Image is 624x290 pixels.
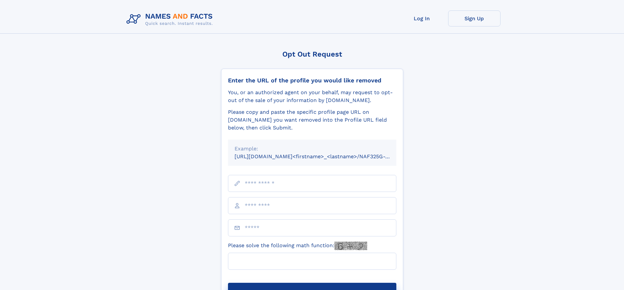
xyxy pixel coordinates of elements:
[228,89,396,104] div: You, or an authorized agent on your behalf, may request to opt-out of the sale of your informatio...
[228,242,367,250] label: Please solve the following math function:
[235,153,409,160] small: [URL][DOMAIN_NAME]<firstname>_<lastname>/NAF325G-xxxxxxxx
[448,10,501,26] a: Sign Up
[235,145,390,153] div: Example:
[228,77,396,84] div: Enter the URL of the profile you would like removed
[396,10,448,26] a: Log In
[124,10,218,28] img: Logo Names and Facts
[228,108,396,132] div: Please copy and paste the specific profile page URL on [DOMAIN_NAME] you want removed into the Pr...
[221,50,403,58] div: Opt Out Request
